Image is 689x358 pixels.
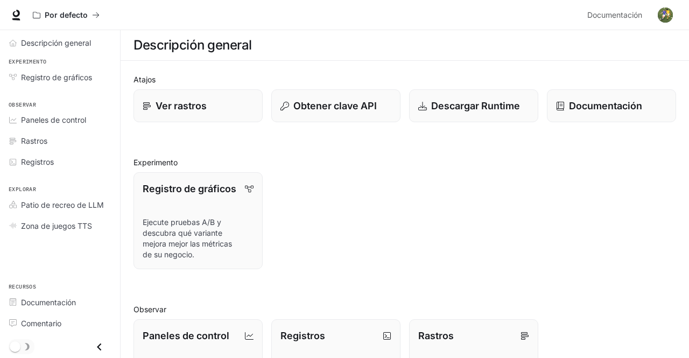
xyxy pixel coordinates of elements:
font: Descargar Runtime [431,100,520,111]
font: Patio de recreo de LLM [21,200,104,209]
font: Registro de gráficos [143,183,236,194]
font: Registros [21,157,54,166]
a: Documentación [4,293,116,312]
font: Registros [280,330,325,341]
font: Documentación [21,298,76,307]
a: Registro de gráficosEjecute pruebas A/B y descubra qué variante mejora mejor las métricas de su n... [133,172,263,269]
img: Avatar de usuario [658,8,673,23]
a: Registro de gráficos [4,68,116,87]
font: Documentación [569,100,642,111]
button: Obtener clave API [271,89,400,122]
a: Registros [4,152,116,171]
button: Avatar de usuario [655,4,676,26]
button: Cerrar cajón [87,336,111,358]
font: Comentario [21,319,61,328]
a: Rastros [4,131,116,150]
font: Por defecto [45,10,88,19]
font: Obtener clave API [293,100,377,111]
font: Experimento [133,158,178,167]
font: Documentación [587,10,642,19]
font: Zona de juegos TTS [21,221,92,230]
a: Paneles de control [4,110,116,129]
font: Ejecute pruebas A/B y descubra qué variante mejora mejor las métricas de su negocio. [143,217,232,259]
a: Patio de recreo de LLM [4,195,116,214]
a: Ver rastros [133,89,263,122]
font: Ver rastros [156,100,207,111]
font: Paneles de control [21,115,86,124]
font: Experimento [9,58,46,65]
font: Descripción general [21,38,91,47]
a: Documentación [547,89,676,122]
button: Todos los espacios de trabajo [28,4,104,26]
font: Recursos [9,283,36,290]
font: Descripción general [133,37,252,53]
font: Explorar [9,186,36,193]
font: Rastros [418,330,454,341]
font: Observar [9,101,36,108]
font: Registro de gráficos [21,73,92,82]
font: Paneles de control [143,330,229,341]
a: Comentario [4,314,116,333]
a: Descargar Runtime [409,89,538,122]
a: Descripción general [4,33,116,52]
font: Rastros [21,136,47,145]
a: Documentación [583,4,650,26]
font: Atajos [133,75,156,84]
font: Observar [133,305,166,314]
a: Zona de juegos TTS [4,216,116,235]
span: Alternar modo oscuro [10,340,20,352]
